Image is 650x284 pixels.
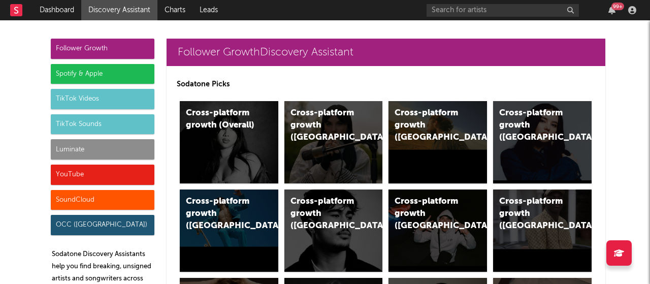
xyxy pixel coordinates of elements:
[180,190,278,272] a: Cross-platform growth ([GEOGRAPHIC_DATA])
[51,190,154,210] div: SoundCloud
[51,139,154,160] div: Luminate
[499,196,568,232] div: Cross-platform growth ([GEOGRAPHIC_DATA])
[608,6,615,14] button: 99+
[186,107,255,132] div: Cross-platform growth (Overall)
[284,190,383,272] a: Cross-platform growth ([GEOGRAPHIC_DATA])
[395,196,464,232] div: Cross-platform growth ([GEOGRAPHIC_DATA]/GSA)
[51,89,154,109] div: TikTok Videos
[499,107,568,144] div: Cross-platform growth ([GEOGRAPHIC_DATA])
[51,165,154,185] div: YouTube
[51,64,154,84] div: Spotify & Apple
[186,196,255,232] div: Cross-platform growth ([GEOGRAPHIC_DATA])
[388,190,487,272] a: Cross-platform growth ([GEOGRAPHIC_DATA]/GSA)
[51,39,154,59] div: Follower Growth
[611,3,624,10] div: 99 +
[493,101,592,183] a: Cross-platform growth ([GEOGRAPHIC_DATA])
[177,78,595,90] p: Sodatone Picks
[395,107,464,144] div: Cross-platform growth ([GEOGRAPHIC_DATA])
[290,196,360,232] div: Cross-platform growth ([GEOGRAPHIC_DATA])
[493,190,592,272] a: Cross-platform growth ([GEOGRAPHIC_DATA])
[427,4,579,17] input: Search for artists
[284,101,383,183] a: Cross-platform growth ([GEOGRAPHIC_DATA])
[180,101,278,183] a: Cross-platform growth (Overall)
[388,101,487,183] a: Cross-platform growth ([GEOGRAPHIC_DATA])
[51,114,154,135] div: TikTok Sounds
[51,215,154,235] div: OCC ([GEOGRAPHIC_DATA])
[167,39,605,66] a: Follower GrowthDiscovery Assistant
[290,107,360,144] div: Cross-platform growth ([GEOGRAPHIC_DATA])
